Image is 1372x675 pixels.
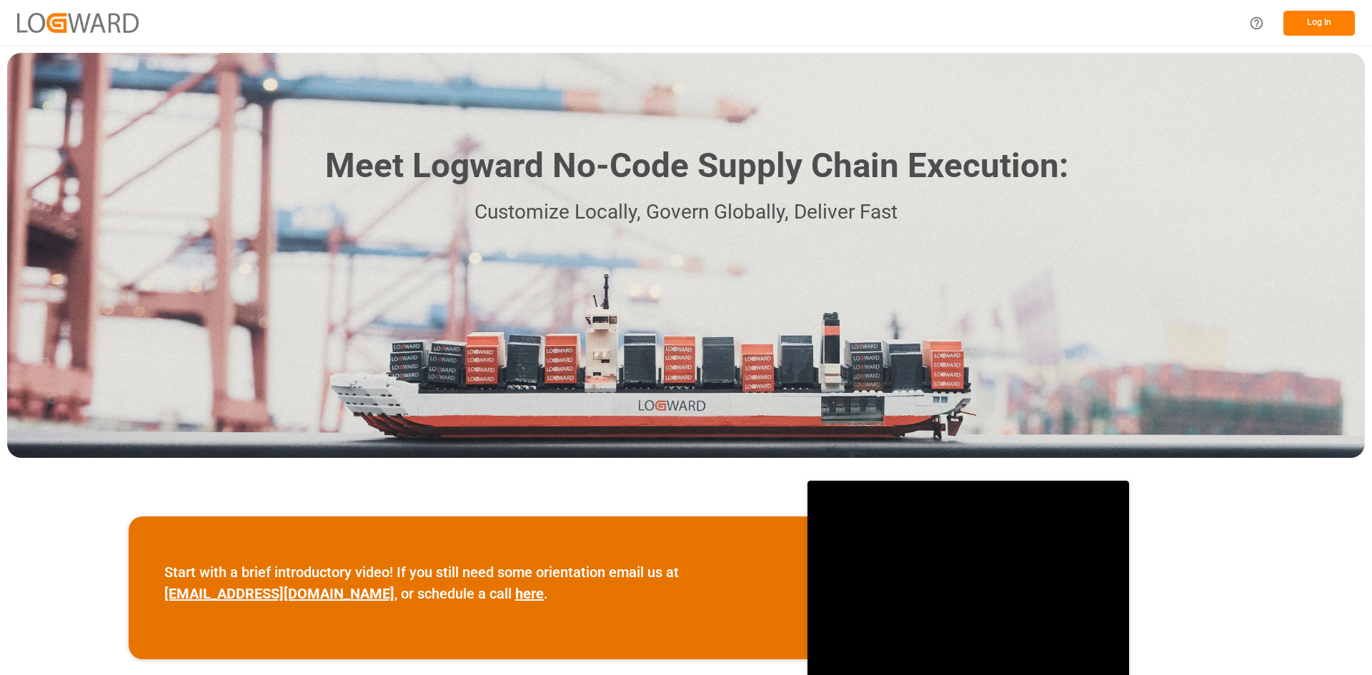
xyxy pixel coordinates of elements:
h1: Meet Logward No-Code Supply Chain Execution: [325,141,1068,191]
p: Start with a brief introductory video! If you still need some orientation email us at , or schedu... [164,561,772,604]
button: Help Center [1241,7,1273,39]
button: Log In [1283,11,1355,36]
img: Logward_new_orange.png [17,13,139,32]
p: Customize Locally, Govern Globally, Deliver Fast [304,196,1068,229]
a: here [515,585,544,602]
a: [EMAIL_ADDRESS][DOMAIN_NAME] [164,585,394,602]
